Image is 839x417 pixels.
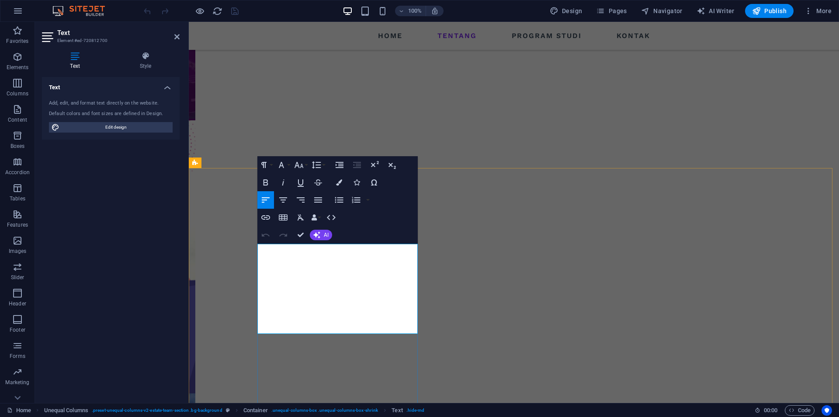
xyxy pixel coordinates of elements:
button: Pages [593,4,630,18]
button: Increase Indent [331,156,348,174]
span: Code [789,405,811,416]
p: Forms [10,353,25,360]
div: Add, edit, and format text directly on the website. [49,100,173,107]
span: Click to select. Double-click to edit [243,405,268,416]
span: Design [550,7,582,15]
i: Reload page [212,6,222,16]
div: Design (Ctrl+Alt+Y) [546,4,586,18]
button: Ordered List [364,191,371,209]
nav: breadcrumb [44,405,425,416]
p: Images [9,248,27,255]
button: Insert Table [275,209,291,226]
button: Unordered List [331,191,347,209]
p: Tables [10,195,25,202]
button: Usercentrics [822,405,832,416]
button: Insert Link [257,209,274,226]
button: Subscript [384,156,400,174]
span: Edit design [62,122,170,133]
button: Click here to leave preview mode and continue editing [194,6,205,16]
button: More [801,4,835,18]
button: Clear Formatting [292,209,309,226]
button: reload [212,6,222,16]
button: AI [310,230,332,240]
button: HTML [323,209,340,226]
div: Default colors and font sizes are defined in Design. [49,110,173,118]
a: Click to cancel selection. Double-click to open Pages [7,405,31,416]
button: Align Left [257,191,274,209]
button: Bold (Ctrl+B) [257,174,274,191]
span: : [770,407,771,413]
span: Navigator [641,7,683,15]
button: Edit design [49,122,173,133]
span: AI Writer [697,7,735,15]
h4: Text [42,77,180,93]
button: Font Size [292,156,309,174]
span: . hide-md [406,405,425,416]
button: Superscript [366,156,383,174]
span: . unequal-columns-box .unequal-columns-box-shrink [271,405,378,416]
p: Accordion [5,169,30,176]
button: AI Writer [693,4,738,18]
p: Favorites [6,38,28,45]
p: Footer [10,326,25,333]
button: Undo (Ctrl+Z) [257,226,274,244]
span: . preset-unequal-columns-v2-estate-team-section .bg-background [92,405,222,416]
h2: Text [57,29,180,37]
button: Navigator [638,4,686,18]
p: Elements [7,64,29,71]
button: Icons [348,174,365,191]
span: Publish [752,7,787,15]
h3: Element #ed-720812700 [57,37,162,45]
button: Colors [331,174,347,191]
p: Features [7,221,28,228]
p: Columns [7,90,28,97]
span: AI [324,232,329,238]
button: Italic (Ctrl+I) [275,174,291,191]
p: Slider [11,274,24,281]
button: Underline (Ctrl+U) [292,174,309,191]
img: Editor Logo [50,6,116,16]
button: Confirm (Ctrl+⏎) [292,226,309,244]
button: Decrease Indent [349,156,365,174]
button: Special Characters [366,174,382,191]
button: Align Right [292,191,309,209]
span: More [804,7,832,15]
span: 00 00 [764,405,777,416]
p: Boxes [10,143,25,150]
h4: Text [42,52,111,70]
button: Paragraph Format [257,156,274,174]
span: Pages [596,7,627,15]
button: Code [785,405,815,416]
h6: Session time [755,405,778,416]
span: Click to select. Double-click to edit [392,405,402,416]
h6: 100% [408,6,422,16]
button: 100% [395,6,426,16]
button: Data Bindings [310,209,322,226]
button: Strikethrough [310,174,326,191]
button: Align Center [275,191,291,209]
p: Header [9,300,26,307]
i: On resize automatically adjust zoom level to fit chosen device. [431,7,439,15]
h4: Style [111,52,180,70]
button: Design [546,4,586,18]
i: This element is a customizable preset [226,408,230,413]
button: Ordered List [348,191,364,209]
button: Line Height [310,156,326,174]
p: Content [8,116,27,123]
button: Align Justify [310,191,326,209]
p: Marketing [5,379,29,386]
span: Click to select. Double-click to edit [44,405,88,416]
button: Redo (Ctrl+Shift+Z) [275,226,291,244]
button: Publish [745,4,794,18]
button: Font Family [275,156,291,174]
